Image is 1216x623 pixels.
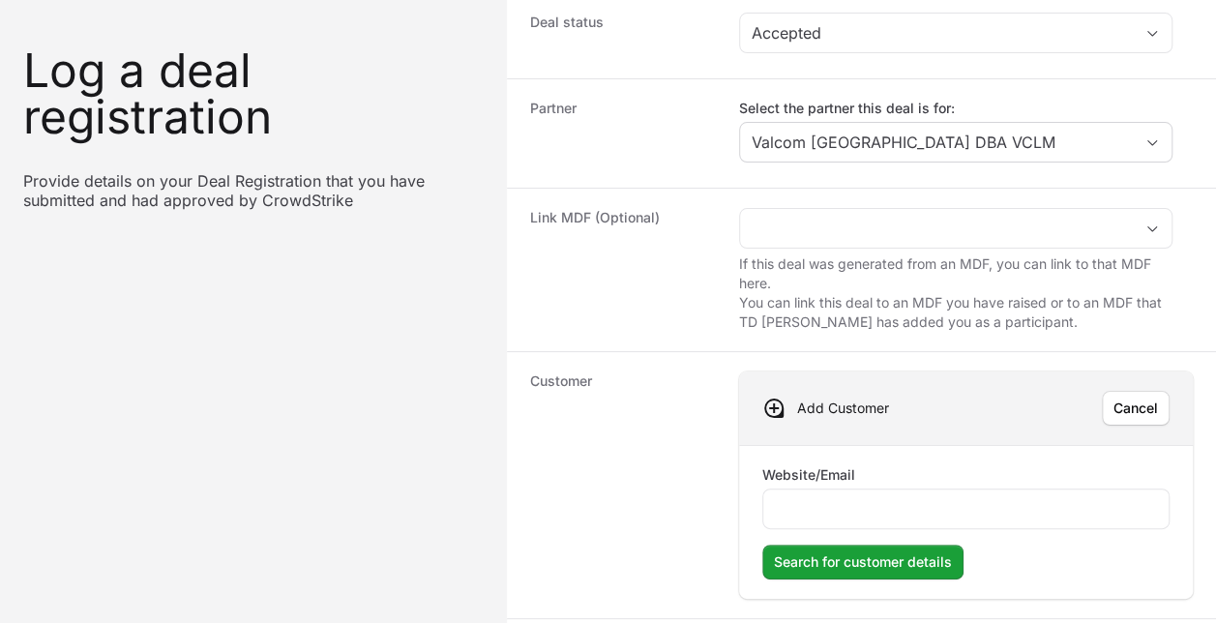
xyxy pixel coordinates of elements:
dt: Partner [530,99,716,168]
p: If this deal was generated from an MDF, you can link to that MDF here. You can link this deal to ... [739,254,1172,332]
button: Accepted [740,14,1172,52]
p: Provide details on your Deal Registration that you have submitted and had approved by CrowdStrike [23,171,484,210]
button: Search for customer details [762,545,964,579]
span: Search for customer details [774,550,952,574]
button: Cancel [1102,391,1170,426]
span: Cancel [1113,397,1158,420]
h1: Log a deal registration [23,47,484,140]
dt: Deal status [530,13,716,59]
dt: Link MDF (Optional) [530,208,716,332]
div: Open [1133,123,1172,162]
p: Add Customer [797,399,889,418]
label: Select the partner this deal is for: [739,99,1172,118]
div: Open [1133,209,1172,248]
label: Website/Email [762,465,855,485]
dt: Customer [530,371,716,599]
div: Accepted [752,21,1133,44]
